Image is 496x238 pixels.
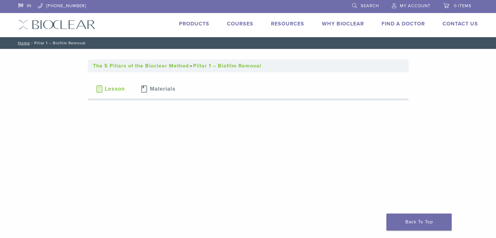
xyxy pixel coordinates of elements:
nav: Pillar 1 – Biofilm Removal [13,37,483,49]
a: Find A Doctor [382,21,425,27]
a: Back To Top [386,214,452,231]
a: Why Bioclear [322,21,364,27]
a: Resources [271,21,304,27]
img: Bioclear [18,20,96,29]
span: My Account [400,3,430,8]
a: Courses [227,21,253,27]
span: Materials [150,86,175,92]
a: The 5 Pillars of the Bioclear Method [93,63,189,69]
span: Lesson [105,86,125,92]
span: Search [361,3,379,8]
a: Contact Us [443,21,478,27]
a: Pillar 1 – Biofilm Removal [193,63,261,69]
a: Products [179,21,209,27]
a: Home [16,41,30,45]
span: 0 items [454,3,472,8]
span: / [30,41,34,45]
